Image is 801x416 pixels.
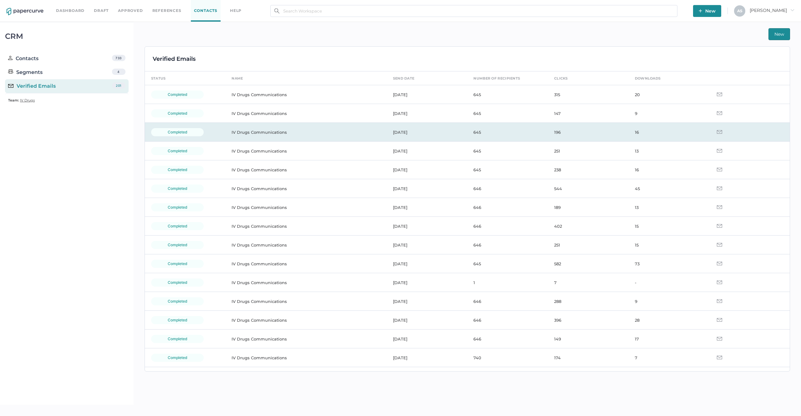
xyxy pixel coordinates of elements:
td: 15 [629,236,709,254]
td: 16 [629,123,709,142]
td: - [629,273,709,292]
td: 646 [467,236,548,254]
div: Segments [8,69,43,76]
td: 315 [548,85,629,104]
a: Team: IV Drugs [8,96,35,104]
td: 402 [548,217,629,236]
div: completed [151,278,204,287]
div: clicks [554,75,568,82]
td: 13 [629,198,709,217]
td: 645 [467,254,548,273]
td: 17 [629,330,709,348]
img: email-icon-grey.d9de4670.svg [717,243,722,247]
td: 646 [467,217,548,236]
a: Draft [94,7,109,14]
td: IV Drugs Communications [225,292,386,311]
td: [DATE] [387,104,467,123]
div: Contacts [8,55,38,62]
td: 645 [467,142,548,160]
span: IV Drugs [20,98,35,102]
div: number of recipients [473,75,520,82]
div: 4 [112,69,125,75]
td: IV Drugs Communications [225,198,386,217]
td: 645 [467,160,548,179]
td: IV Drugs Communications [225,160,386,179]
td: 740 [467,348,548,367]
div: help [230,7,242,14]
div: completed [151,222,204,230]
td: 582 [548,254,629,273]
td: IV Drugs Communications [225,348,386,367]
img: email-icon-grey.d9de4670.svg [717,205,722,209]
td: [DATE] [387,160,467,179]
img: person.20a629c4.svg [8,56,13,60]
td: 189 [548,198,629,217]
div: completed [151,335,204,343]
td: IV Drugs Communications [225,142,386,160]
td: 646 [467,179,548,198]
td: IV Drugs Communications [225,85,386,104]
td: 647 [467,367,548,386]
td: [DATE] [387,123,467,142]
td: [DATE] [387,292,467,311]
img: email-icon-grey.d9de4670.svg [717,111,722,115]
div: status [151,75,166,82]
td: 288 [548,292,629,311]
td: 238 [548,160,629,179]
div: completed [151,147,204,155]
div: completed [151,91,204,99]
td: IV Drugs Communications [225,217,386,236]
td: IV Drugs Communications [225,236,386,254]
div: send date [393,75,415,82]
td: [DATE] [387,236,467,254]
td: [DATE] [387,367,467,386]
td: IV Drugs Communications [225,254,386,273]
img: email-icon-grey.d9de4670.svg [717,337,722,341]
i: arrow_right [790,8,794,12]
div: downloads [635,75,661,82]
img: email-icon-grey.d9de4670.svg [717,280,722,284]
td: [DATE] [387,217,467,236]
div: CRM [5,34,129,39]
td: 150 [548,367,629,386]
td: IV Drugs Communications [225,179,386,198]
a: Dashboard [56,7,84,14]
td: 645 [467,123,548,142]
img: email-icon-grey.d9de4670.svg [717,356,722,359]
td: 73 [629,254,709,273]
td: 1 [467,273,548,292]
td: IV Drugs Communications [225,104,386,123]
img: email-icon-grey.d9de4670.svg [717,318,722,322]
div: completed [151,128,204,136]
img: email-icon-grey.d9de4670.svg [717,149,722,153]
td: 251 [548,142,629,160]
td: [DATE] [387,348,467,367]
a: References [152,7,181,14]
td: 646 [467,292,548,311]
div: Verified Emails [153,55,196,63]
img: email-icon-grey.d9de4670.svg [717,92,722,96]
td: IV Drugs Communications [225,273,386,292]
td: IV Drugs Communications [225,367,386,386]
td: 645 [467,104,548,123]
div: Verified Emails [8,82,56,90]
td: IV Drugs Communications [225,330,386,348]
td: 544 [548,179,629,198]
td: [DATE] [387,330,467,348]
div: completed [151,316,204,324]
td: 7 [548,273,629,292]
td: IV Drugs Communications [225,311,386,330]
td: [DATE] [387,311,467,330]
a: Approved [118,7,143,14]
div: name [232,75,243,82]
td: 7 [629,348,709,367]
img: email-icon-grey.d9de4670.svg [717,224,722,228]
td: 15 [629,217,709,236]
td: 45 [629,179,709,198]
span: New [774,29,784,40]
div: 733 [112,55,125,61]
td: 646 [467,330,548,348]
div: completed [151,185,204,193]
span: New [699,5,716,17]
img: plus-white.e19ec114.svg [699,9,702,13]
